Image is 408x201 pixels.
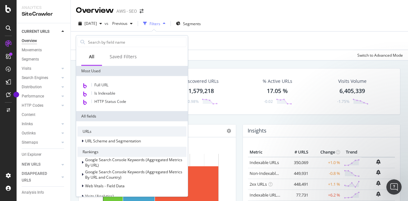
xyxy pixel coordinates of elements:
div: bell-plus [376,181,381,186]
iframe: Intercom live chat [386,179,402,195]
div: Overview [76,5,114,16]
a: Segments [22,56,66,63]
div: Url Explorer [22,151,41,158]
a: Search Engines [22,75,60,81]
span: Google Search Console Keywords (Aggregated Metrics By URL and Country) [85,169,182,180]
span: Google Search Console Keywords (Aggregated Metrics By URL) [85,157,182,168]
a: Overview [22,38,66,44]
div: SiteCrawler [22,11,65,18]
td: +6.2 % [310,190,342,200]
th: Change [310,147,342,157]
div: Visits [22,65,31,72]
div: bell-plus [376,159,381,164]
a: 2xx URLs [250,181,267,187]
span: Is Indexable [94,90,115,96]
a: Indexable URLs [250,160,279,165]
div: NEW URLS [22,161,40,168]
td: 449,931 [284,168,310,179]
div: bell-plus [376,170,381,175]
a: Non-Indexable URLs [250,170,288,176]
i: Options [227,129,231,133]
div: arrow-right-arrow-left [140,9,143,13]
div: Content [22,111,35,118]
div: 1,579,218 [188,87,214,95]
a: Performance [22,93,60,100]
button: Filters [141,18,168,29]
span: Previous [110,21,127,26]
a: Distribution [22,84,60,90]
a: Outlinks [22,130,60,137]
span: vs [105,21,110,26]
a: Content [22,111,66,118]
span: Full URL [94,82,108,88]
div: Analytics [22,5,65,11]
div: bell-plus [376,191,381,197]
a: DISAPPEARED URLS [22,170,60,184]
div: Sitemaps [22,139,38,146]
div: AWS - SEO [116,8,137,14]
td: -0.8 % [310,168,342,179]
div: HTTP Codes [22,102,43,109]
div: Outlinks [22,130,36,137]
div: -1.75% [337,99,349,104]
button: Previous [110,18,135,29]
div: Performance [22,93,44,100]
div: % Active URLs [263,78,292,84]
div: Switch to Advanced Mode [357,53,403,58]
div: Discovered URLs [183,78,219,84]
div: Analysis Info [22,189,44,196]
button: Switch to Advanced Mode [355,50,403,60]
span: Visits (Analytics) [85,193,114,199]
button: [DATE] [76,18,105,29]
th: Metric [248,147,284,157]
div: 17.05 % [267,87,288,95]
div: All [89,54,94,60]
span: Segments [183,21,201,26]
a: Sitemaps [22,139,60,146]
a: HTTP Codes [22,102,60,109]
a: CURRENT URLS [22,28,60,35]
div: Distribution [22,84,42,90]
span: 2025 Jul. 30th [84,21,97,26]
td: 448,491 [284,179,310,190]
a: Url Explorer [22,151,66,158]
div: 6,405,339 [339,87,365,95]
div: Saved Filters [110,54,137,60]
span: HTTP Status Code [94,99,126,104]
td: 350,069 [284,157,310,168]
h4: Insights [248,126,266,135]
td: +1.0 % [310,157,342,168]
div: URLs [77,126,186,137]
div: Visits Volume [338,78,367,84]
a: NEW URLS [22,161,60,168]
td: +1.1 % [310,179,342,190]
input: Search by field name [87,37,186,47]
th: # URLS [284,147,310,157]
div: Segments [22,56,39,63]
div: DISAPPEARED URLS [22,170,54,184]
div: Most Used [76,66,188,76]
button: Segments [173,18,203,29]
div: Filters [149,21,160,26]
div: Inlinks [22,121,33,127]
div: Rankings [77,147,186,157]
td: 77,731 [284,190,310,200]
div: Search Engines [22,75,48,81]
div: Tooltip anchor [13,92,19,97]
div: -0.02 [264,99,273,104]
a: Visits [22,65,60,72]
th: Trend [342,147,361,157]
a: Movements [22,47,66,54]
span: Web Vitals - Field Data [85,183,125,189]
div: Movements [22,47,42,54]
a: Inlinks [22,121,60,127]
a: Indexable URLs with Bad H1 [250,192,303,198]
div: CURRENT URLS [22,28,49,35]
a: Analysis Info [22,189,66,196]
span: URL Scheme and Segmentation [85,138,141,144]
div: Overview [22,38,37,44]
div: All fields [76,111,188,121]
div: +0.98% [186,99,199,104]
